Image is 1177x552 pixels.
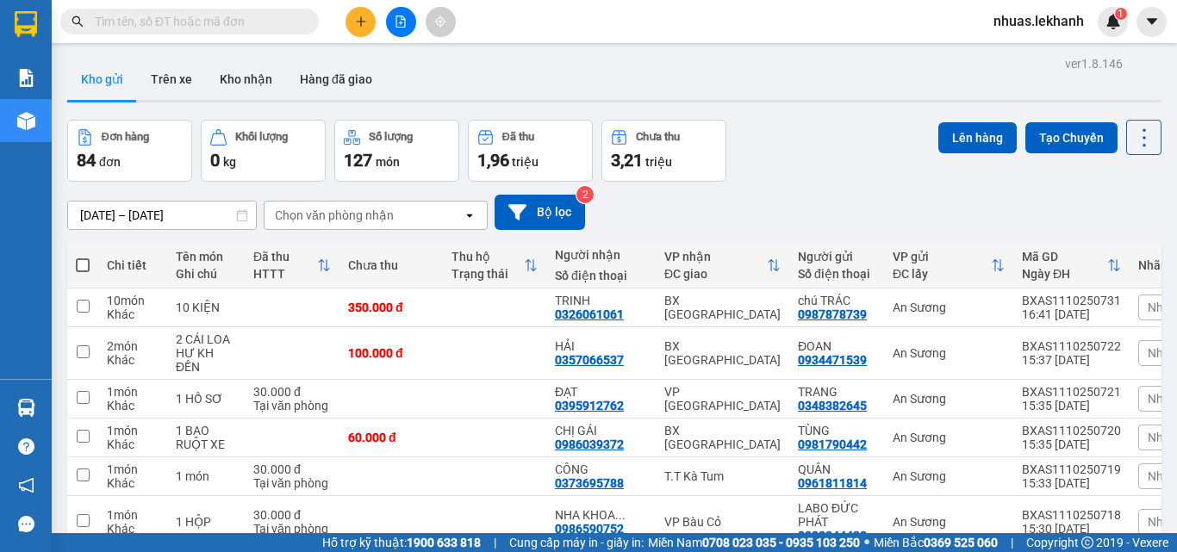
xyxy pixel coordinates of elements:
[798,437,867,451] div: 0981790442
[893,431,1005,444] div: An Sương
[286,59,386,100] button: Hàng đã giao
[1081,536,1093,549] span: copyright
[107,522,159,536] div: Khác
[17,399,35,417] img: warehouse-icon
[206,59,286,100] button: Kho nhận
[1022,353,1121,367] div: 15:37 [DATE]
[1148,431,1177,444] span: Nhãn
[348,258,434,272] div: Chưa thu
[555,307,624,321] div: 0326061061
[18,438,34,455] span: question-circle
[348,301,434,314] div: 350.000 đ
[210,150,220,171] span: 0
[68,202,256,229] input: Select a date range.
[601,120,726,182] button: Chưa thu3,21 triệu
[1148,392,1177,406] span: Nhãn
[656,243,789,288] th: Toggle SortBy
[502,131,534,143] div: Đã thu
[107,307,159,321] div: Khác
[176,515,236,529] div: 1 HỘP
[664,469,781,483] div: T.T Kà Tum
[555,399,624,412] div: 0395912762
[1105,14,1121,29] img: icon-new-feature
[386,7,416,37] button: file-add
[555,508,647,522] div: NHA KHOA HAPPY
[664,294,781,321] div: BX [GEOGRAPHIC_DATA]
[798,267,875,281] div: Số điện thoại
[664,267,767,281] div: ĐC giao
[176,301,236,314] div: 10 KIỆN
[107,476,159,490] div: Khác
[798,385,875,399] div: TRANG
[176,392,236,406] div: 1 HỒ SƠ
[555,248,647,262] div: Người nhận
[1022,424,1121,437] div: BXAS1110250720
[664,385,781,412] div: VP [GEOGRAPHIC_DATA]
[1022,399,1121,412] div: 15:35 [DATE]
[1022,294,1121,307] div: BXAS1110250731
[477,150,509,171] span: 1,96
[555,476,624,490] div: 0373695788
[893,515,1005,529] div: An Sương
[509,533,644,552] span: Cung cấp máy in - giấy in:
[253,476,331,490] div: Tại văn phòng
[893,392,1005,406] div: An Sương
[664,339,781,367] div: BX [GEOGRAPHIC_DATA]
[893,250,991,264] div: VP gửi
[395,16,407,28] span: file-add
[275,207,394,224] div: Chọn văn phòng nhận
[555,522,624,536] div: 0986590752
[1022,307,1121,321] div: 16:41 [DATE]
[1022,267,1107,281] div: Ngày ĐH
[18,516,34,532] span: message
[611,150,643,171] span: 3,21
[1022,437,1121,451] div: 15:35 [DATE]
[798,501,875,529] div: LABO ĐỨC PHÁT
[1011,533,1013,552] span: |
[235,131,288,143] div: Khối lượng
[1148,469,1177,483] span: Nhãn
[99,155,121,169] span: đơn
[798,476,867,490] div: 0961811814
[798,424,875,437] div: TÙNG
[1118,8,1124,20] span: 1
[107,353,159,367] div: Khác
[1022,250,1107,264] div: Mã GD
[355,16,367,28] span: plus
[555,294,647,307] div: TRINH
[451,250,524,264] div: Thu hộ
[107,258,159,272] div: Chi tiết
[67,59,137,100] button: Kho gửi
[1022,476,1121,490] div: 15:33 [DATE]
[176,332,236,374] div: 2 CÁI LOA HƯ KH ĐỀN
[253,462,331,476] div: 30.000 đ
[107,424,159,437] div: 1 món
[253,399,331,412] div: Tại văn phòng
[1022,508,1121,522] div: BXAS1110250718
[512,155,539,169] span: triệu
[15,11,37,37] img: logo-vxr
[107,339,159,353] div: 2 món
[494,533,496,552] span: |
[636,131,680,143] div: Chưa thu
[645,155,672,169] span: triệu
[201,120,326,182] button: Khối lượng0kg
[17,69,35,87] img: solution-icon
[1115,8,1127,20] sup: 1
[495,195,585,230] button: Bộ lọc
[334,120,459,182] button: Số lượng127món
[1022,339,1121,353] div: BXAS1110250722
[107,385,159,399] div: 1 món
[798,250,875,264] div: Người gửi
[798,353,867,367] div: 0934471539
[72,16,84,28] span: search
[1025,122,1118,153] button: Tạo Chuyến
[107,294,159,307] div: 10 món
[107,508,159,522] div: 1 món
[893,469,1005,483] div: An Sương
[253,385,331,399] div: 30.000 đ
[884,243,1013,288] th: Toggle SortBy
[468,120,593,182] button: Đã thu1,96 triệu
[322,533,481,552] span: Hỗ trợ kỹ thuật:
[648,533,860,552] span: Miền Nam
